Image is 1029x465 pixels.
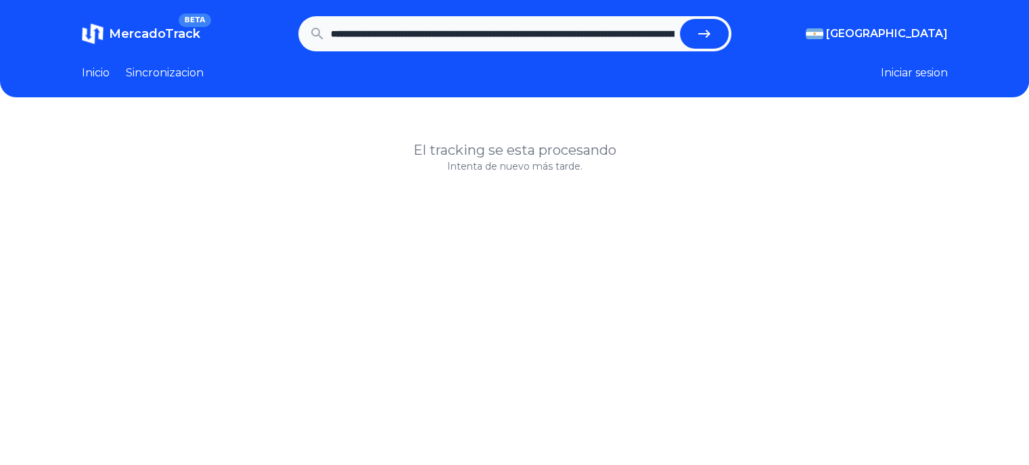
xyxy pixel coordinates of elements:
[109,26,200,41] span: MercadoTrack
[806,26,948,42] button: [GEOGRAPHIC_DATA]
[82,65,110,81] a: Inicio
[826,26,948,42] span: [GEOGRAPHIC_DATA]
[82,23,200,45] a: MercadoTrackBETA
[126,65,204,81] a: Sincronizacion
[82,23,104,45] img: MercadoTrack
[806,28,823,39] img: Argentina
[881,65,948,81] button: Iniciar sesion
[82,141,948,160] h1: El tracking se esta procesando
[179,14,210,27] span: BETA
[82,160,948,173] p: Intenta de nuevo más tarde.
